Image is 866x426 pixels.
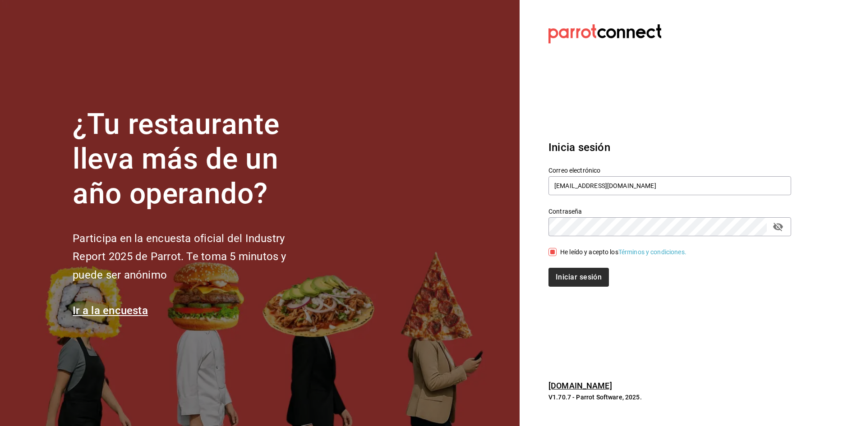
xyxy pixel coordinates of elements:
[73,304,148,317] a: Ir a la encuesta
[548,208,791,215] label: Contraseña
[73,107,316,211] h1: ¿Tu restaurante lleva más de un año operando?
[548,268,609,287] button: Iniciar sesión
[548,381,612,390] a: [DOMAIN_NAME]
[618,248,686,256] a: Términos y condiciones.
[548,176,791,195] input: Ingresa tu correo electrónico
[560,247,686,257] div: He leído y acepto los
[548,393,791,402] p: V1.70.7 - Parrot Software, 2025.
[548,167,791,174] label: Correo electrónico
[548,139,791,156] h3: Inicia sesión
[770,219,786,234] button: passwordField
[73,229,316,284] h2: Participa en la encuesta oficial del Industry Report 2025 de Parrot. Te toma 5 minutos y puede se...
